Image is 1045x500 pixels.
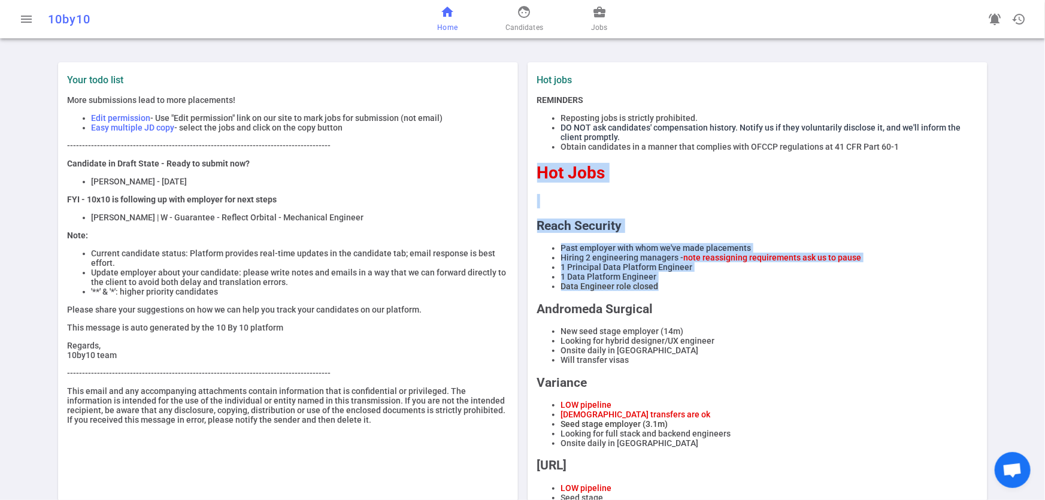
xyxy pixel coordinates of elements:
span: Seed stage employer (3.1m) [561,419,668,429]
label: Hot jobs [537,74,753,86]
h2: [URL] [537,458,978,472]
a: Jobs [591,5,607,34]
span: Home [437,22,457,34]
li: Looking for full stack and backend engineers [561,429,978,438]
h2: Andromeda Surgical [537,302,978,316]
strong: Candidate in Draft State - Ready to submit now? [68,159,250,168]
span: DO NOT ask candidates' compensation history. Notify us if they voluntarily disclose it, and we'll... [561,123,961,142]
strong: Note: [68,231,89,240]
span: - Use "Edit permission" link on our site to mark jobs for submission (not email) [151,113,443,123]
p: ---------------------------------------------------------------------------------------- [68,141,508,150]
p: ---------------------------------------------------------------------------------------- [68,368,508,378]
li: Current candidate status: Platform provides real-time updates in the candidate tab; email respons... [92,249,508,268]
span: Easy multiple JD copy [92,123,175,132]
span: Candidates [505,22,543,34]
li: '**' & '*': higher priority candidates [92,287,508,296]
button: Open menu [14,7,38,31]
li: Hiring 2 engineering managers - [561,253,978,262]
span: More submissions lead to more placements! [68,95,236,105]
h2: Variance [537,375,978,390]
span: LOW pipeline [561,400,612,410]
span: Jobs [591,22,607,34]
div: Open chat [995,452,1031,488]
span: home [440,5,455,19]
li: 1 Data Platform Engineer [561,272,978,281]
span: - select the jobs and click on the copy button [175,123,343,132]
li: [PERSON_NAME] | W - Guarantee - Reflect Orbital - Mechanical Engineer [92,213,508,222]
a: Go to see announcements [983,7,1007,31]
li: New seed stage employer (14m) [561,326,978,336]
li: Onsite daily in [GEOGRAPHIC_DATA] [561,438,978,448]
li: Past employer with whom we've made placements [561,243,978,253]
a: Candidates [505,5,543,34]
span: Hot Jobs [537,163,605,183]
button: Open history [1007,7,1031,31]
li: Reposting jobs is strictly prohibited. [561,113,978,123]
p: Please share your suggestions on how we can help you track your candidates on our platform. [68,305,508,314]
li: Looking for hybrid designer/UX engineer [561,336,978,346]
span: [DEMOGRAPHIC_DATA] transfers are ok [561,410,711,419]
label: Your todo list [68,74,508,86]
span: business_center [592,5,607,19]
p: This message is auto generated by the 10 By 10 platform [68,323,508,332]
li: Onsite daily in [GEOGRAPHIC_DATA] [561,346,978,355]
strong: REMINDERS [537,95,584,105]
span: menu [19,12,34,26]
span: LOW pipeline [561,483,612,493]
span: face [517,5,532,19]
li: Will transfer visas [561,355,978,365]
span: note reassigning requirements ask us to pause [684,253,862,262]
a: Home [437,5,457,34]
li: Update employer about your candidate: please write notes and emails in a way that we can forward ... [92,268,508,287]
strong: FYI - 10x10 is following up with employer for next steps [68,195,277,204]
span: Edit permission [92,113,151,123]
span: notifications_active [988,12,1002,26]
h2: Reach Security [537,219,978,233]
li: [PERSON_NAME] - [DATE] [92,177,508,186]
span: Data Engineer role closed [561,281,659,291]
p: Regards, 10by10 team [68,341,508,360]
p: This email and any accompanying attachments contain information that is confidential or privilege... [68,386,508,425]
div: 10by10 [48,12,344,26]
span: history [1011,12,1026,26]
li: Obtain candidates in a manner that complies with OFCCP regulations at 41 CFR Part 60-1 [561,142,978,151]
li: 1 Principal Data Platform Engineer [561,262,978,272]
